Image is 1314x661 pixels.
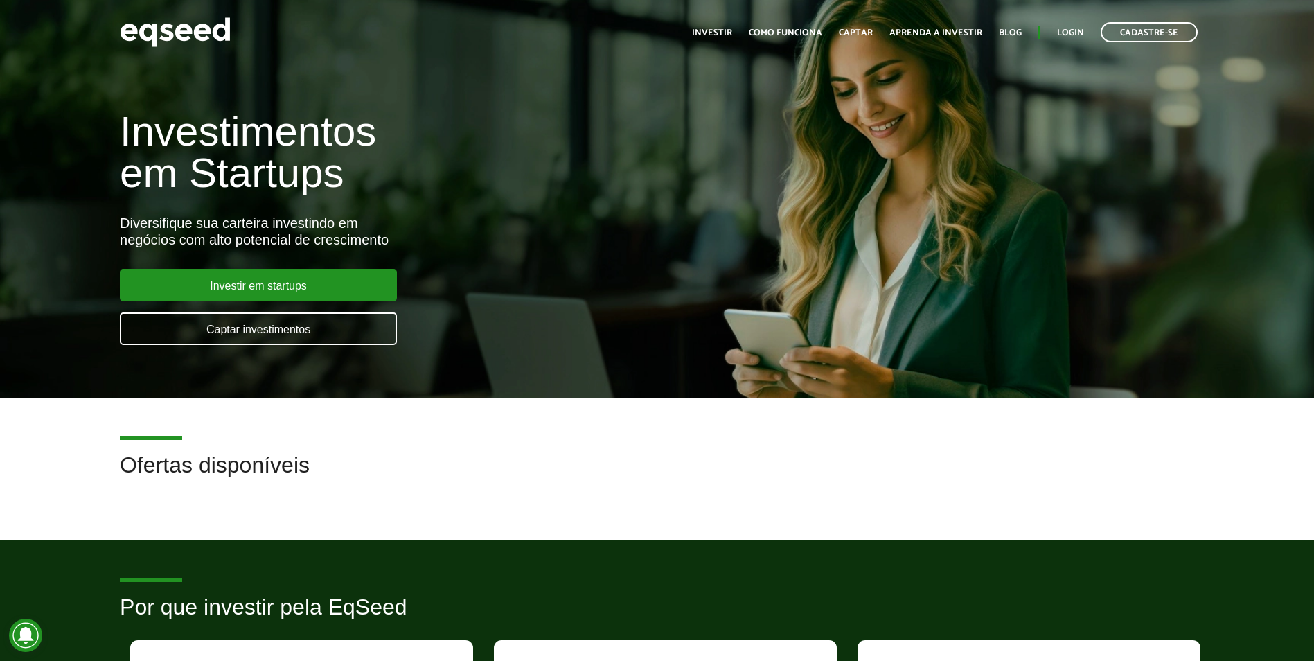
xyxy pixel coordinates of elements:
a: Investir em startups [120,269,397,301]
a: Aprenda a investir [889,28,982,37]
a: Login [1057,28,1084,37]
h1: Investimentos em Startups [120,111,756,194]
a: Investir [692,28,732,37]
a: Como funciona [749,28,822,37]
div: Diversifique sua carteira investindo em negócios com alto potencial de crescimento [120,215,756,248]
a: Captar investimentos [120,312,397,345]
h2: Ofertas disponíveis [120,453,1194,498]
h2: Por que investir pela EqSeed [120,595,1194,640]
a: Blog [999,28,1022,37]
a: Captar [839,28,873,37]
img: EqSeed [120,14,231,51]
a: Cadastre-se [1101,22,1198,42]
